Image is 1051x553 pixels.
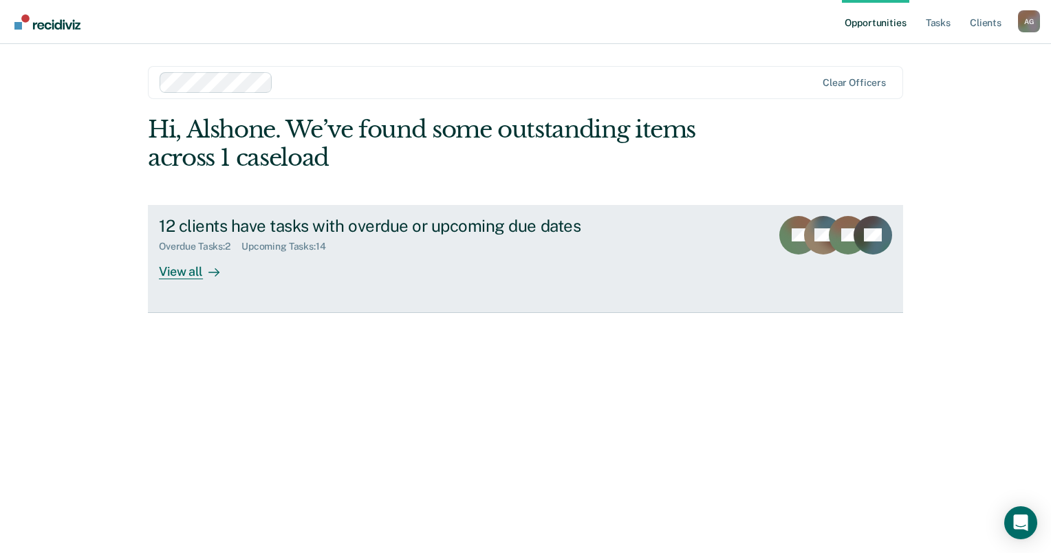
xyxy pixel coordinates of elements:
div: 12 clients have tasks with overdue or upcoming due dates [159,216,642,236]
div: A G [1018,10,1040,32]
div: Hi, Alshone. We’ve found some outstanding items across 1 caseload [148,116,752,172]
div: Overdue Tasks : 2 [159,241,241,252]
div: Upcoming Tasks : 14 [241,241,337,252]
a: 12 clients have tasks with overdue or upcoming due datesOverdue Tasks:2Upcoming Tasks:14View all [148,205,903,313]
div: Open Intercom Messenger [1004,506,1037,539]
img: Recidiviz [14,14,80,30]
button: Profile dropdown button [1018,10,1040,32]
div: View all [159,252,236,279]
div: Clear officers [823,77,886,89]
